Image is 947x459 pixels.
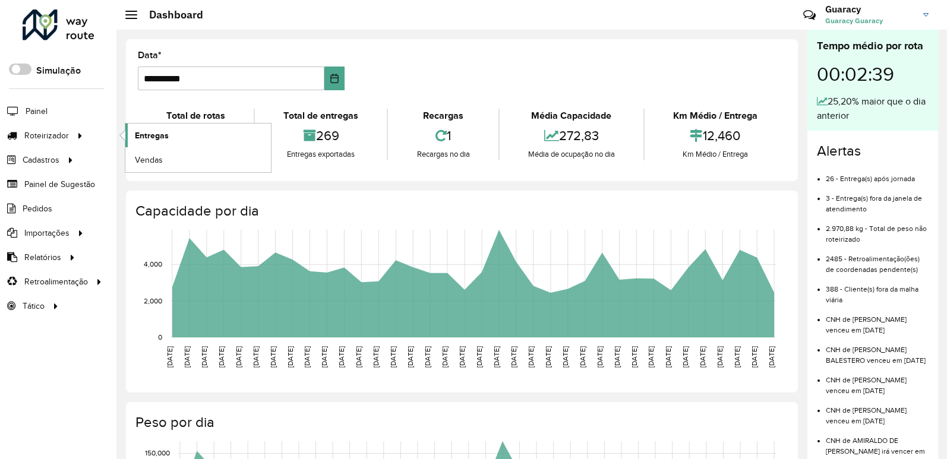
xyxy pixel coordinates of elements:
[510,346,517,368] text: [DATE]
[286,346,294,368] text: [DATE]
[125,124,271,147] a: Entregas
[372,346,380,368] text: [DATE]
[141,109,251,123] div: Total de rotas
[561,346,569,368] text: [DATE]
[750,346,758,368] text: [DATE]
[406,346,414,368] text: [DATE]
[817,143,929,160] h4: Alertas
[125,148,271,172] a: Vendas
[324,67,345,90] button: Choose Date
[217,346,225,368] text: [DATE]
[596,346,604,368] text: [DATE]
[23,154,59,166] span: Cadastros
[503,109,640,123] div: Média Capacidade
[826,335,929,366] li: CNH de [PERSON_NAME] BALESTERO venceu em [DATE]
[527,346,535,368] text: [DATE]
[24,178,95,191] span: Painel de Sugestão
[441,346,449,368] text: [DATE]
[503,123,640,148] div: 272,83
[391,148,495,160] div: Recargas no dia
[166,346,173,368] text: [DATE]
[768,346,775,368] text: [DATE]
[579,346,586,368] text: [DATE]
[23,202,52,215] span: Pedidos
[817,38,929,54] div: Tempo médio por rota
[135,154,163,166] span: Vendas
[200,346,208,368] text: [DATE]
[183,346,191,368] text: [DATE]
[826,214,929,245] li: 2.970,88 kg - Total de peso não roteirizado
[503,148,640,160] div: Média de ocupação no dia
[544,346,552,368] text: [DATE]
[258,109,384,123] div: Total de entregas
[158,333,162,341] text: 0
[235,346,242,368] text: [DATE]
[258,123,384,148] div: 269
[493,346,500,368] text: [DATE]
[23,300,45,312] span: Tático
[135,129,169,142] span: Entregas
[733,346,741,368] text: [DATE]
[681,346,689,368] text: [DATE]
[138,48,162,62] label: Data
[826,396,929,426] li: CNH de [PERSON_NAME] venceu em [DATE]
[135,414,786,431] h4: Peso por dia
[458,346,466,368] text: [DATE]
[145,449,170,457] text: 150,000
[699,346,706,368] text: [DATE]
[817,94,929,123] div: 25,20% maior que o dia anterior
[648,109,783,123] div: Km Médio / Entrega
[647,346,655,368] text: [DATE]
[825,15,914,26] span: Guaracy Guaracy
[825,4,914,15] h3: Guaracy
[269,346,277,368] text: [DATE]
[826,366,929,396] li: CNH de [PERSON_NAME] venceu em [DATE]
[797,2,822,28] a: Contato Rápido
[337,346,345,368] text: [DATE]
[391,123,495,148] div: 1
[26,105,48,118] span: Painel
[36,64,81,78] label: Simulação
[144,260,162,268] text: 4,000
[826,275,929,305] li: 388 - Cliente(s) fora da malha viária
[661,4,785,36] div: Críticas? Dúvidas? Elogios? Sugestões? Entre em contato conosco!
[817,54,929,94] div: 00:02:39
[613,346,621,368] text: [DATE]
[258,148,384,160] div: Entregas exportadas
[648,148,783,160] div: Km Médio / Entrega
[424,346,431,368] text: [DATE]
[144,297,162,305] text: 2,000
[716,346,724,368] text: [DATE]
[135,202,786,220] h4: Capacidade por dia
[355,346,362,368] text: [DATE]
[826,184,929,214] li: 3 - Entrega(s) fora da janela de atendimento
[252,346,260,368] text: [DATE]
[826,245,929,275] li: 2485 - Retroalimentação(ões) de coordenadas pendente(s)
[391,109,495,123] div: Recargas
[24,276,88,288] span: Retroalimentação
[664,346,672,368] text: [DATE]
[320,346,328,368] text: [DATE]
[137,8,203,21] h2: Dashboard
[648,123,783,148] div: 12,460
[826,164,929,184] li: 26 - Entrega(s) após jornada
[303,346,311,368] text: [DATE]
[24,129,69,142] span: Roteirizador
[389,346,397,368] text: [DATE]
[475,346,483,368] text: [DATE]
[826,305,929,335] li: CNH de [PERSON_NAME] venceu em [DATE]
[24,251,61,264] span: Relatórios
[24,227,70,239] span: Importações
[630,346,638,368] text: [DATE]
